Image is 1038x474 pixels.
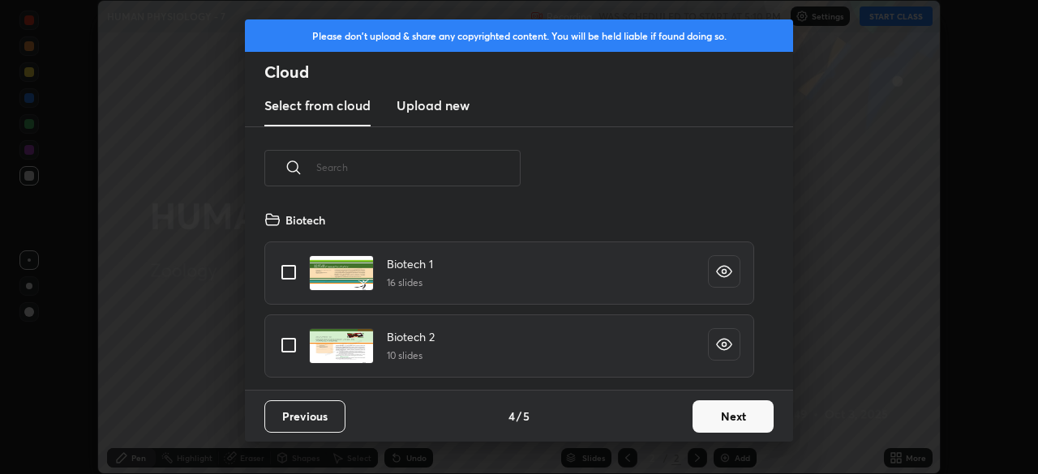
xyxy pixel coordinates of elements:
img: 17169912847VYDHX.pdf [309,328,374,364]
div: grid [245,205,774,390]
button: Next [693,400,774,433]
h5: 10 slides [387,348,435,363]
h3: Select from cloud [264,96,371,115]
h4: Biotech [285,211,325,228]
h4: 5 [523,408,530,425]
h5: 16 slides [387,275,433,290]
button: Previous [264,400,345,433]
div: Please don't upload & share any copyrighted content. You will be held liable if found doing so. [245,19,793,52]
input: Search [316,133,521,202]
h2: Cloud [264,62,793,83]
h4: Biotech 2 [387,328,435,345]
h4: / [517,408,521,425]
h4: 4 [508,408,515,425]
h4: Biotech 1 [387,255,433,272]
h3: Upload new [397,96,470,115]
img: 1716991158P0I3ZB.pdf [309,255,374,291]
